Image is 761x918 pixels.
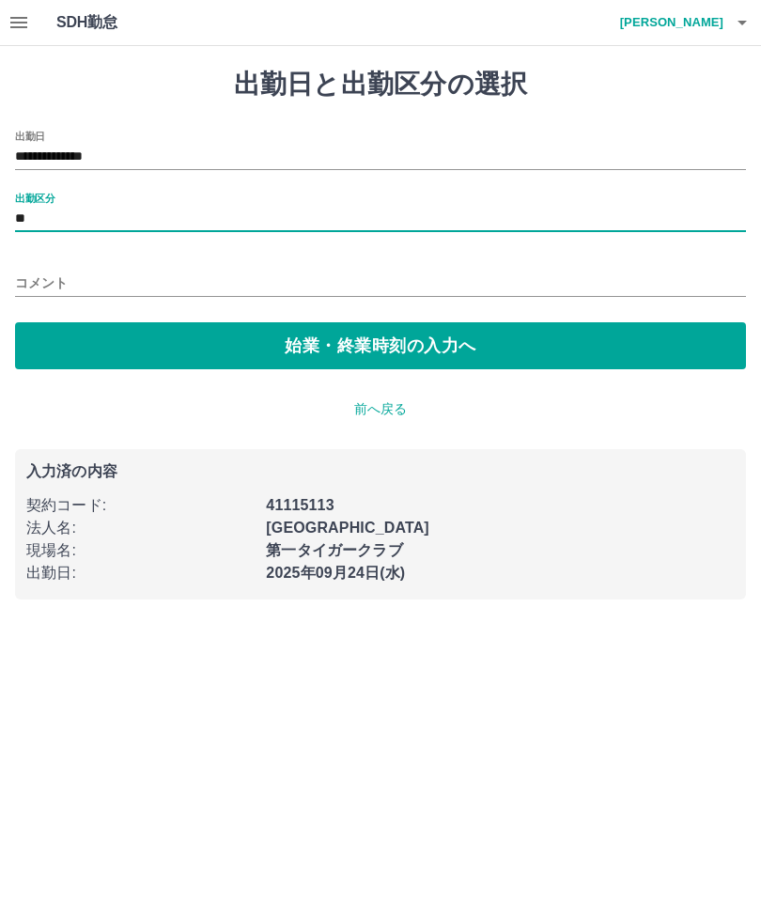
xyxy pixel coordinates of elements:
[15,399,746,419] p: 前へ戻る
[26,464,735,479] p: 入力済の内容
[26,539,255,562] p: 現場名 :
[266,542,402,558] b: 第一タイガークラブ
[26,562,255,584] p: 出勤日 :
[15,322,746,369] button: 始業・終業時刻の入力へ
[266,565,405,581] b: 2025年09月24日(水)
[266,520,429,536] b: [GEOGRAPHIC_DATA]
[26,517,255,539] p: 法人名 :
[266,497,334,513] b: 41115113
[15,191,54,205] label: 出勤区分
[15,129,45,143] label: 出勤日
[26,494,255,517] p: 契約コード :
[15,69,746,101] h1: 出勤日と出勤区分の選択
